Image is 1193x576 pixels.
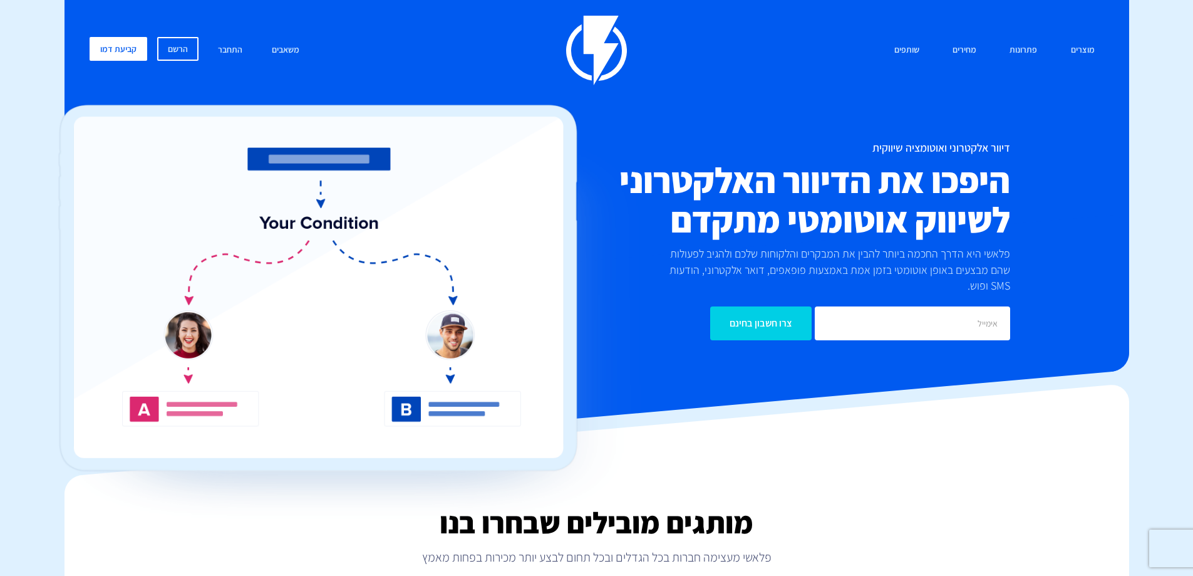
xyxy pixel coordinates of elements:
a: קביעת דמו [90,37,147,61]
input: אימייל [815,306,1010,340]
input: צרו חשבון בחינם [710,306,812,340]
a: שותפים [885,37,929,64]
a: הרשם [157,37,199,61]
h2: מותגים מובילים שבחרו בנו [65,506,1129,539]
a: משאבים [262,37,309,64]
h2: היפכו את הדיוור האלקטרוני לשיווק אוטומטי מתקדם [522,160,1010,239]
a: מחירים [943,37,986,64]
a: פתרונות [1000,37,1046,64]
h1: דיוור אלקטרוני ואוטומציה שיווקית [522,142,1010,154]
p: פלאשי היא הדרך החכמה ביותר להבין את המבקרים והלקוחות שלכם ולהגיב לפעולות שהם מבצעים באופן אוטומטי... [648,246,1010,294]
a: התחבר [209,37,252,64]
p: פלאשי מעצימה חברות בכל הגדלים ובכל תחום לבצע יותר מכירות בפחות מאמץ [65,548,1129,566]
a: מוצרים [1061,37,1104,64]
